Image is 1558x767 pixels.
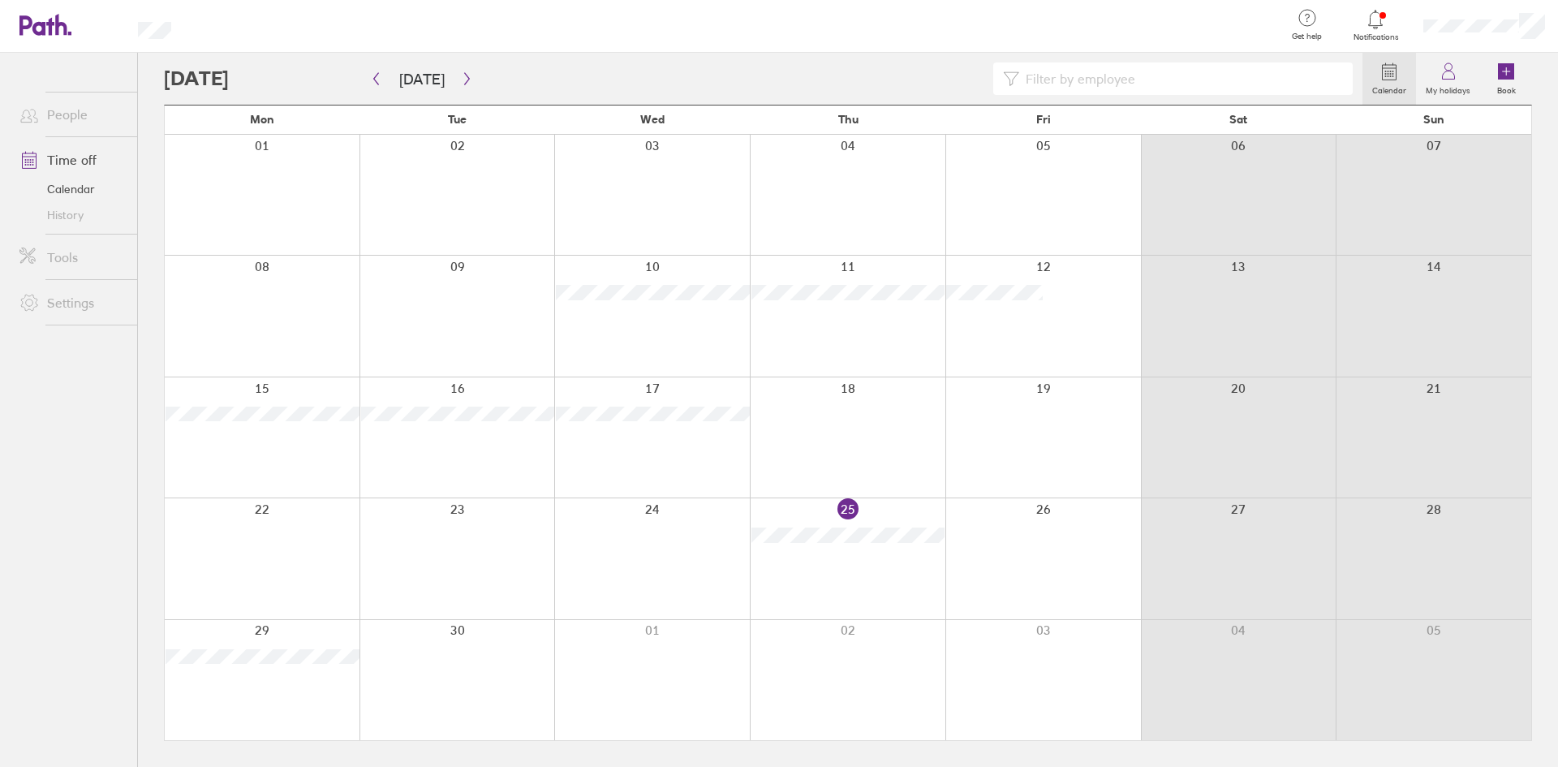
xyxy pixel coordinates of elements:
[640,113,665,126] span: Wed
[1362,81,1416,96] label: Calendar
[1480,53,1532,105] a: Book
[1416,81,1480,96] label: My holidays
[1349,32,1402,42] span: Notifications
[1416,53,1480,105] a: My holidays
[6,287,137,319] a: Settings
[6,176,137,202] a: Calendar
[1362,53,1416,105] a: Calendar
[1229,113,1247,126] span: Sat
[6,241,137,274] a: Tools
[6,144,137,176] a: Time off
[1280,32,1333,41] span: Get help
[838,113,859,126] span: Thu
[6,202,137,228] a: History
[6,98,137,131] a: People
[1349,8,1402,42] a: Notifications
[1019,63,1343,94] input: Filter by employee
[386,66,458,93] button: [DATE]
[1423,113,1444,126] span: Sun
[250,113,274,126] span: Mon
[1487,81,1526,96] label: Book
[1036,113,1051,126] span: Fri
[448,113,467,126] span: Tue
